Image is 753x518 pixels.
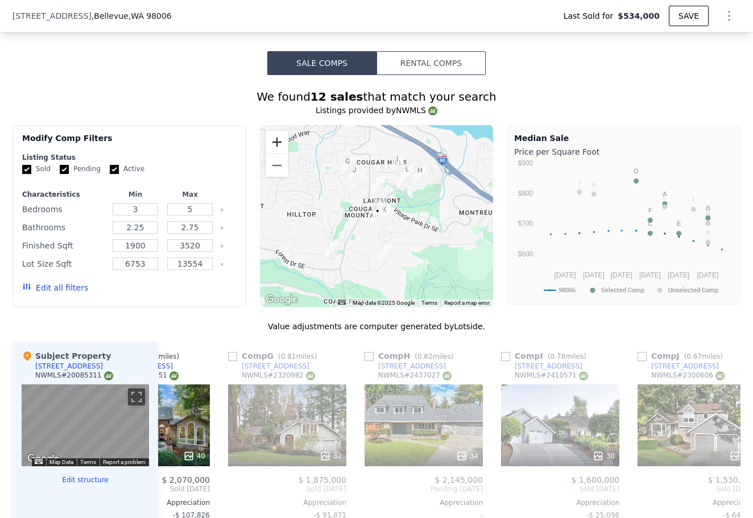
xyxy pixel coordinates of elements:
a: [STREET_ADDRESS] [638,362,719,371]
div: Comp J [638,350,727,362]
a: [STREET_ADDRESS] [228,362,309,371]
span: 0.82 [417,353,433,360]
img: NWMLS Logo [169,371,179,380]
a: Open this area in Google Maps (opens a new window) [263,292,300,307]
text: $700 [518,219,533,227]
text: $600 [518,250,533,258]
button: Clear [220,244,224,248]
span: $ 1,600,000 [571,475,619,484]
text: C [648,220,652,227]
a: Report a map error [444,300,490,306]
text: G [591,181,597,188]
text: K [706,229,710,236]
div: Bedrooms [22,201,106,217]
div: Min [110,190,160,199]
div: 32 [320,450,342,462]
div: Modify Comp Filters [22,132,237,153]
svg: A chart. [514,160,733,302]
span: 0.81 [281,353,296,360]
div: 30 [593,450,615,462]
button: Keyboard shortcuts [35,459,43,464]
span: 0.78 [550,353,565,360]
div: Comp I [501,350,591,362]
strong: 12 sales [311,90,363,103]
div: NWMLS # 2320982 [242,371,315,380]
div: 39 [729,450,751,462]
label: Active [110,164,144,174]
div: 34 [456,450,478,462]
span: ( miles) [543,353,591,360]
text: [DATE] [639,271,661,279]
div: NWMLS # 2437027 [378,371,452,380]
text: [DATE] [668,271,689,279]
div: Map [22,384,149,466]
span: $ 2,145,000 [435,475,483,484]
input: Sold [22,165,31,174]
img: NWMLS Logo [442,371,452,380]
div: Median Sale [514,132,733,144]
span: [STREET_ADDRESS] [13,10,92,22]
span: $534,000 [618,10,660,22]
button: Clear [220,226,224,230]
span: , Bellevue [92,10,172,22]
div: [STREET_ADDRESS] [242,362,309,371]
div: 4812 162nd Pl SE [353,171,365,190]
img: NWMLS Logo [715,371,725,380]
button: Map Data [49,458,73,466]
text: Selected Comp [601,287,644,294]
div: We found that match your search [13,89,740,105]
button: SAVE [669,6,709,26]
a: [STREET_ADDRESS] [501,362,582,371]
div: Appreciation [228,498,346,507]
div: 40 [183,450,205,462]
span: Map data ©2025 Google [353,300,415,306]
div: [STREET_ADDRESS] [651,362,719,371]
span: , WA 98006 [129,11,172,20]
input: Active [110,165,119,174]
div: 4551 169th Pl SE [391,154,404,173]
text: L [663,193,667,200]
button: Edit structure [22,475,149,484]
div: NWMLS # 2410571 [515,371,588,380]
text: [DATE] [697,271,718,279]
span: ( miles) [274,353,321,360]
text: I [693,196,694,202]
div: Price per Square Foot [514,144,733,160]
div: Lot Size Sqft [22,256,106,272]
text: D [634,168,639,175]
div: NWMLS # 2300606 [651,371,725,380]
span: $ 2,070,000 [162,475,210,484]
button: Show Options [718,5,740,27]
div: Street View [22,384,149,466]
span: Sold [DATE] [228,484,346,494]
text: $800 [518,189,533,197]
span: $ 1,875,000 [298,475,346,484]
img: NWMLS Logo [104,371,113,380]
div: Comp H [365,350,458,362]
div: 6290 155th Pl SE [326,239,338,258]
div: 16729 SE 63rd Pl [379,242,392,262]
span: Pending [DATE] [365,484,483,494]
div: Value adjustments are computer generated by Lotside . [13,321,740,332]
span: ( miles) [680,353,727,360]
div: Listings provided by NWMLS [13,105,740,116]
button: Clear [220,208,224,212]
button: Sale Comps [267,51,376,75]
text: F [648,207,652,214]
div: NWMLS # 20085311 [35,371,113,380]
text: [DATE] [611,271,632,279]
text: E [677,220,681,227]
div: 17217 SE 47th St [401,164,413,183]
div: Appreciation [365,498,483,507]
button: Zoom out [266,154,288,177]
div: [STREET_ADDRESS] [35,362,103,371]
label: Pending [60,164,101,174]
a: Terms (opens in new tab) [80,459,96,465]
a: Report a problem [103,459,146,465]
img: Google [263,292,300,307]
div: 5582 166th Pl SE [373,199,386,218]
div: 16564 SE 49th St [371,175,384,194]
img: Google [24,451,62,466]
div: 16036 SE 47th Ct [348,164,361,184]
